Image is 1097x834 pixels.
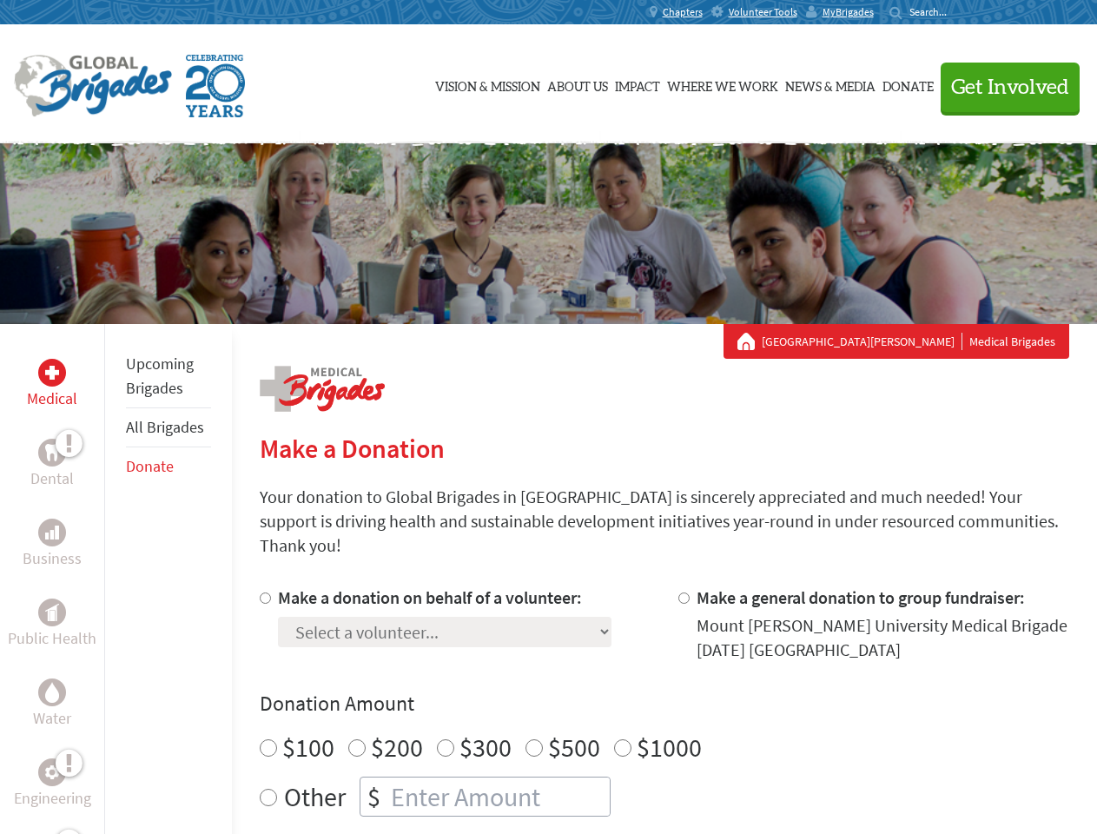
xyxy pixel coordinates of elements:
[941,63,1080,112] button: Get Involved
[14,758,91,811] a: EngineeringEngineering
[282,731,334,764] label: $100
[548,731,600,764] label: $500
[126,456,174,476] a: Donate
[882,41,934,128] a: Donate
[38,758,66,786] div: Engineering
[260,690,1069,718] h4: Donation Amount
[697,586,1025,608] label: Make a general donation to group fundraiser:
[951,77,1069,98] span: Get Involved
[45,604,59,621] img: Public Health
[126,447,211,486] li: Donate
[186,55,245,117] img: Global Brigades Celebrating 20 Years
[14,786,91,811] p: Engineering
[38,439,66,467] div: Dental
[737,333,1055,350] div: Medical Brigades
[126,408,211,447] li: All Brigades
[435,41,540,128] a: Vision & Mission
[8,599,96,651] a: Public HealthPublic Health
[45,526,59,539] img: Business
[126,345,211,408] li: Upcoming Brigades
[38,678,66,706] div: Water
[729,5,797,19] span: Volunteer Tools
[260,433,1069,464] h2: Make a Donation
[371,731,423,764] label: $200
[126,354,194,398] a: Upcoming Brigades
[284,777,346,817] label: Other
[637,731,702,764] label: $1000
[762,333,962,350] a: [GEOGRAPHIC_DATA][PERSON_NAME]
[38,599,66,626] div: Public Health
[27,387,77,411] p: Medical
[823,5,874,19] span: MyBrigades
[260,485,1069,558] p: Your donation to Global Brigades in [GEOGRAPHIC_DATA] is sincerely appreciated and much needed! Y...
[33,678,71,731] a: WaterWater
[30,439,74,491] a: DentalDental
[45,444,59,460] img: Dental
[23,546,82,571] p: Business
[23,519,82,571] a: BusinessBusiness
[45,366,59,380] img: Medical
[8,626,96,651] p: Public Health
[278,586,582,608] label: Make a donation on behalf of a volunteer:
[38,359,66,387] div: Medical
[33,706,71,731] p: Water
[909,5,959,18] input: Search...
[663,5,703,19] span: Chapters
[260,366,385,412] img: logo-medical.png
[45,765,59,779] img: Engineering
[38,519,66,546] div: Business
[27,359,77,411] a: MedicalMedical
[615,41,660,128] a: Impact
[785,41,876,128] a: News & Media
[30,467,74,491] p: Dental
[547,41,608,128] a: About Us
[126,417,204,437] a: All Brigades
[697,613,1069,662] div: Mount [PERSON_NAME] University Medical Brigade [DATE] [GEOGRAPHIC_DATA]
[14,55,172,117] img: Global Brigades Logo
[45,682,59,702] img: Water
[387,778,610,816] input: Enter Amount
[459,731,512,764] label: $300
[667,41,778,128] a: Where We Work
[360,778,387,816] div: $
